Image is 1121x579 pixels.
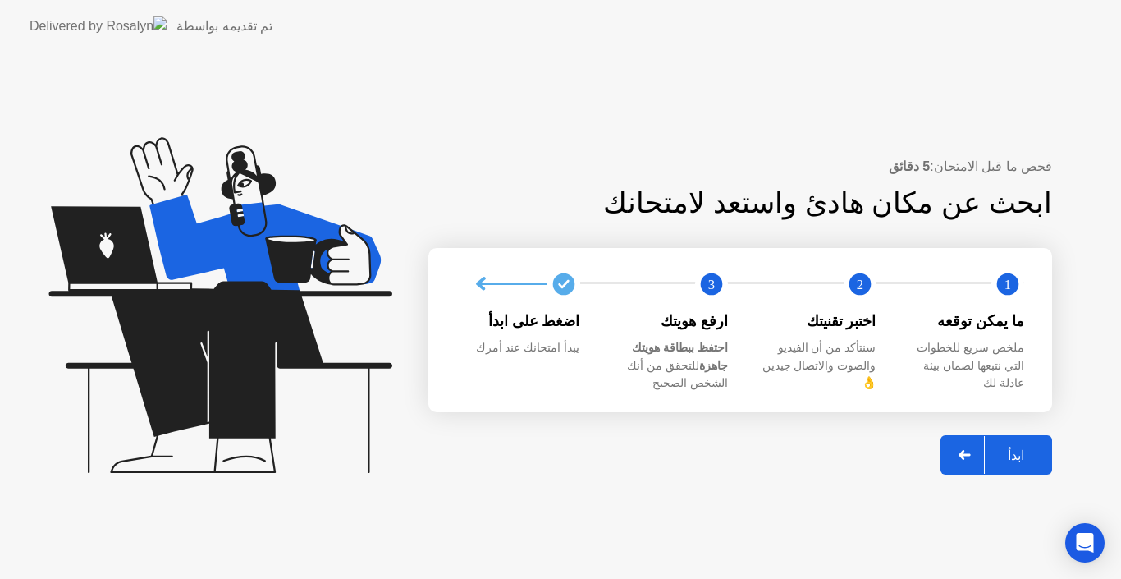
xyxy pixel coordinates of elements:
[754,339,876,393] div: سنتأكد من أن الفيديو والصوت والاتصال جيدين 👌
[176,16,272,36] div: تم تقديمه بواسطة
[606,339,729,393] div: للتحقق من أنك الشخص الصحيح
[632,341,728,372] b: احتفظ ببطاقة هويتك جاهزة
[903,310,1025,332] div: ما يمكن توقعه
[903,339,1025,393] div: ملخص سريع للخطوات التي نتبعها لضمان بيئة عادلة لك
[754,310,876,332] div: اختبر تقنيتك
[985,448,1047,463] div: ابدأ
[856,276,862,292] text: 2
[889,159,930,173] b: 5 دقائق
[708,276,715,292] text: 3
[1004,276,1011,292] text: 1
[474,182,1053,225] div: ابحث عن مكان هادئ واستعد لامتحانك
[428,157,1052,177] div: فحص ما قبل الامتحان:
[1065,523,1105,563] div: Open Intercom Messenger
[30,16,167,35] img: Delivered by Rosalyn
[458,310,580,332] div: اضغط على ابدأ
[940,435,1052,475] button: ابدأ
[458,339,580,357] div: يبدأ امتحانك عند أمرك
[606,310,729,332] div: ارفع هويتك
